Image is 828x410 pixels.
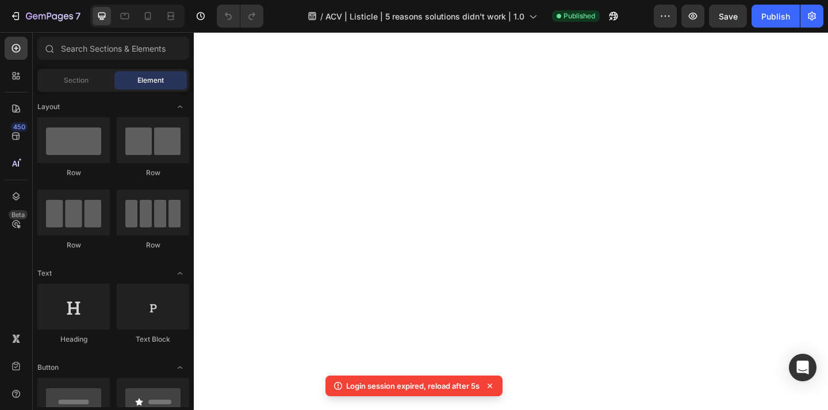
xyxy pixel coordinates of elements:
div: Beta [9,210,28,219]
div: Row [37,240,110,250]
span: Layout [37,102,60,112]
span: ACV | Listicle | 5 reasons solutions didn't work | 1.0 [325,10,524,22]
iframe: Design area [194,32,828,410]
div: Row [117,168,189,178]
span: / [320,10,323,22]
span: Published [563,11,595,21]
div: Row [37,168,110,178]
span: Save [719,11,738,21]
div: Undo/Redo [217,5,263,28]
button: Publish [752,5,800,28]
span: Toggle open [171,98,189,116]
button: 7 [5,5,86,28]
span: Toggle open [171,358,189,377]
button: Save [709,5,747,28]
div: Open Intercom Messenger [789,354,816,381]
span: Toggle open [171,264,189,283]
span: Button [37,362,59,373]
span: Element [137,75,164,86]
div: Heading [37,334,110,345]
div: Row [117,240,189,250]
input: Search Sections & Elements [37,37,189,60]
div: Text Block [117,334,189,345]
p: Login session expired, reload after 5s [346,380,480,392]
span: Section [64,75,89,86]
div: 450 [11,122,28,131]
div: Publish [761,10,790,22]
p: 7 [75,9,80,23]
span: Text [37,268,52,279]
